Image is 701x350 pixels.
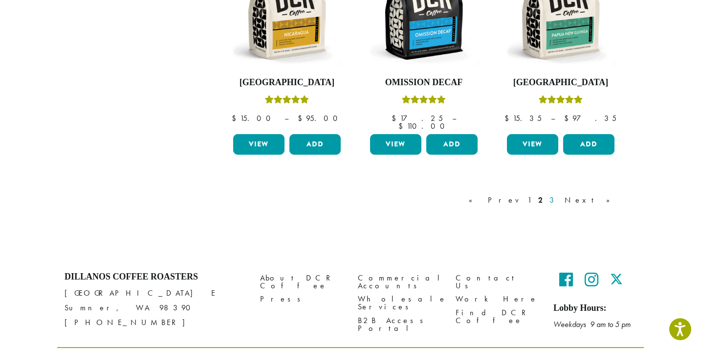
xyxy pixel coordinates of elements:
h4: [GEOGRAPHIC_DATA] [504,77,617,88]
bdi: 15.00 [232,113,275,123]
a: « Prev [467,194,523,206]
a: View [507,134,558,155]
a: Wholesale Services [358,293,441,314]
a: Commercial Accounts [358,272,441,293]
bdi: 110.00 [398,121,449,131]
a: About DCR Coffee [260,272,343,293]
div: Rated 5.00 out of 5 [265,94,309,109]
a: Work Here [456,293,539,306]
span: $ [564,113,572,123]
bdi: 97.35 [564,113,616,123]
div: Rated 4.33 out of 5 [402,94,446,109]
h5: Lobby Hours: [553,303,636,314]
span: – [551,113,555,123]
h4: Omission Decaf [368,77,480,88]
button: Add [426,134,478,155]
span: $ [392,113,400,123]
a: View [370,134,421,155]
p: [GEOGRAPHIC_DATA] E Sumner, WA 98390 [PHONE_NUMBER] [65,286,245,330]
em: Weekdays 9 am to 5 pm [553,319,631,329]
h4: Dillanos Coffee Roasters [65,272,245,282]
span: $ [232,113,240,123]
a: Find DCR Coffee [456,306,539,327]
button: Add [289,134,341,155]
a: Press [260,293,343,306]
span: – [285,113,288,123]
button: Add [563,134,614,155]
div: Rated 5.00 out of 5 [539,94,583,109]
a: Contact Us [456,272,539,293]
bdi: 17.25 [392,113,443,123]
span: $ [298,113,306,123]
bdi: 95.00 [298,113,342,123]
a: 1 [526,194,533,206]
a: B2B Access Portal [358,314,441,335]
a: 2 [536,194,545,206]
span: $ [398,121,407,131]
bdi: 15.35 [504,113,542,123]
a: Next » [563,194,619,206]
a: View [233,134,285,155]
span: – [452,113,456,123]
a: 3 [548,194,560,206]
h4: [GEOGRAPHIC_DATA] [231,77,343,88]
span: $ [504,113,513,123]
